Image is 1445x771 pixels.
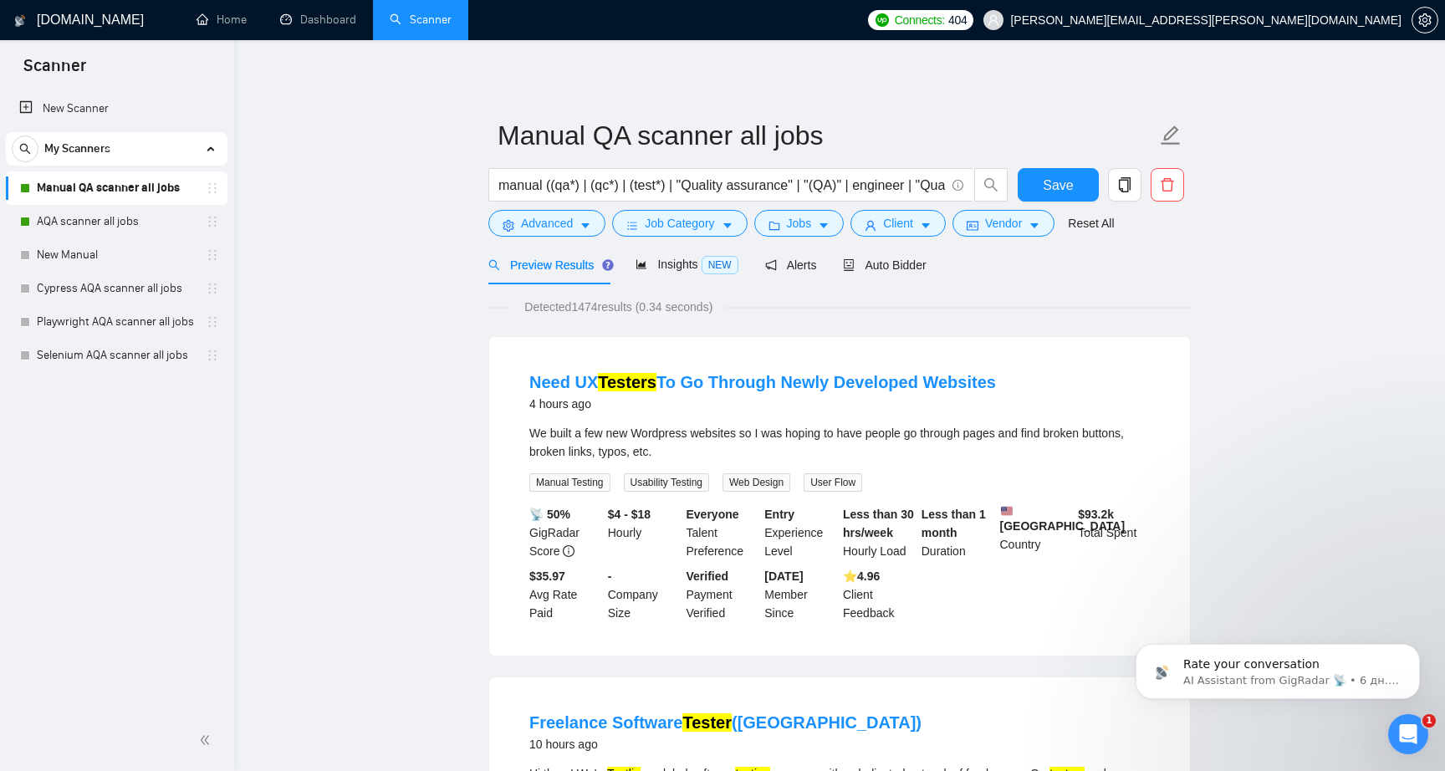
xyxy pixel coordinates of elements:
[206,181,219,195] span: holder
[1160,125,1182,146] span: edit
[1108,168,1141,202] button: copy
[199,732,216,748] span: double-left
[513,298,724,316] span: Detected 1474 results (0.34 seconds)
[488,258,609,272] span: Preview Results
[1043,175,1073,196] span: Save
[818,219,830,232] span: caret-down
[498,115,1157,156] input: Scanner name...
[12,135,38,162] button: search
[1075,505,1153,560] div: Total Spent
[206,315,219,329] span: holder
[6,132,227,372] li: My Scanners
[37,238,196,272] a: New Manual
[682,713,732,732] mark: Tester
[521,214,573,232] span: Advanced
[843,259,855,271] span: robot
[37,272,196,305] a: Cypress AQA scanner all jobs
[754,210,845,237] button: folderJobscaret-down
[876,13,889,27] img: upwork-logo.png
[687,508,739,521] b: Everyone
[598,373,656,391] mark: Testers
[1422,714,1436,728] span: 1
[1412,13,1437,27] span: setting
[985,214,1022,232] span: Vendor
[787,214,812,232] span: Jobs
[529,394,996,414] div: 4 hours ago
[918,505,997,560] div: Duration
[865,219,876,232] span: user
[605,505,683,560] div: Hourly
[850,210,946,237] button: userClientcaret-down
[1001,505,1013,517] img: 🇺🇸
[636,258,647,270] span: area-chart
[1068,214,1114,232] a: Reset All
[529,424,1150,461] div: We built a few new Wordpress websites so I was hoping to have people go through pages and find br...
[1388,714,1428,754] iframe: Intercom live chat
[14,8,26,34] img: logo
[626,219,638,232] span: bars
[529,713,922,732] a: Freelance SoftwareTester([GEOGRAPHIC_DATA])
[765,258,817,272] span: Alerts
[37,171,196,205] a: Manual QA scanner all jobs
[37,339,196,372] a: Selenium AQA scanner all jobs
[840,567,918,622] div: Client Feedback
[761,567,840,622] div: Member Since
[624,473,709,492] span: Usability Testing
[722,473,790,492] span: Web Design
[1151,168,1184,202] button: delete
[498,175,945,196] input: Search Freelance Jobs...
[206,248,219,262] span: holder
[768,219,780,232] span: folder
[683,505,762,560] div: Talent Preference
[488,210,605,237] button: settingAdvancedcaret-down
[608,569,612,583] b: -
[529,473,610,492] span: Manual Testing
[1109,177,1141,192] span: copy
[390,13,452,27] a: searchScanner
[44,132,110,166] span: My Scanners
[722,219,733,232] span: caret-down
[843,569,880,583] b: ⭐️ 4.96
[19,92,214,125] a: New Scanner
[206,349,219,362] span: holder
[761,505,840,560] div: Experience Level
[1151,177,1183,192] span: delete
[529,734,922,754] div: 10 hours ago
[1018,168,1099,202] button: Save
[922,508,986,539] b: Less than 1 month
[37,205,196,238] a: AQA scanner all jobs
[563,545,574,557] span: info-circle
[988,14,999,26] span: user
[843,258,926,272] span: Auto Bidder
[920,219,932,232] span: caret-down
[764,508,794,521] b: Entry
[1111,609,1445,726] iframe: Intercom notifications повідомлення
[612,210,747,237] button: barsJob Categorycaret-down
[503,219,514,232] span: setting
[764,569,803,583] b: [DATE]
[526,567,605,622] div: Avg Rate Paid
[608,508,651,521] b: $4 - $18
[10,54,100,89] span: Scanner
[6,92,227,125] li: New Scanner
[529,373,996,391] a: Need UXTestersTo Go Through Newly Developed Websites
[13,143,38,155] span: search
[974,168,1008,202] button: search
[948,11,967,29] span: 404
[952,210,1054,237] button: idcardVendorcaret-down
[488,259,500,271] span: search
[529,569,565,583] b: $35.97
[687,569,729,583] b: Verified
[580,219,591,232] span: caret-down
[843,508,914,539] b: Less than 30 hrs/week
[636,258,738,271] span: Insights
[526,505,605,560] div: GigRadar Score
[197,13,247,27] a: homeHome
[804,473,862,492] span: User Flow
[765,259,777,271] span: notification
[206,215,219,228] span: holder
